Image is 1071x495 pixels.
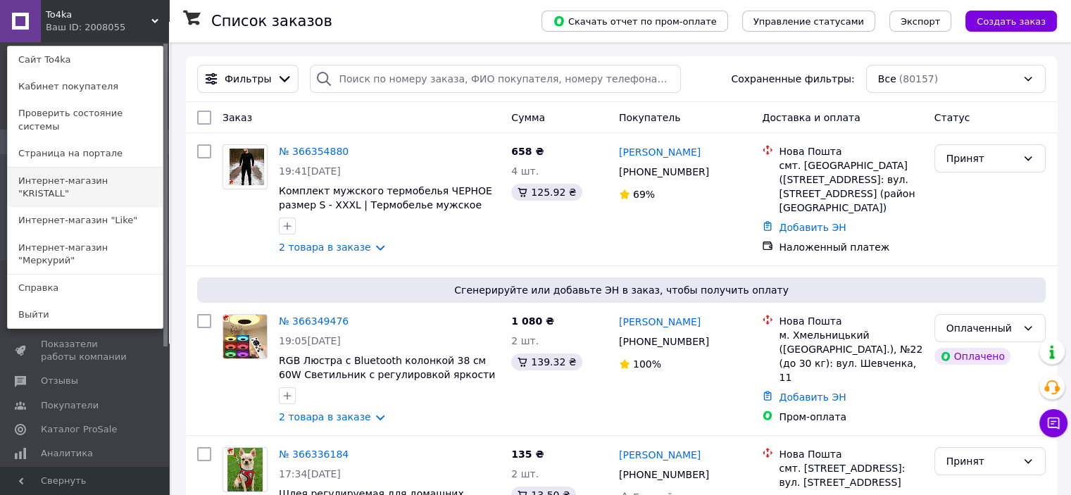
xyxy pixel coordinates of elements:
[889,11,951,32] button: Экспорт
[934,112,970,123] span: Статус
[901,16,940,27] span: Экспорт
[8,73,163,100] a: Кабинет покупателя
[619,112,681,123] span: Покупатель
[41,447,93,460] span: Аналитика
[619,166,709,177] span: [PHONE_NUMBER]
[279,185,496,225] a: Комплект мужского термобелья ЧЕРНОЕ размер S - XXXL | Термобелье мужское спортивное теплое (лонгс...
[742,11,875,32] button: Управление статусами
[731,72,854,86] span: Сохраненные фильтры:
[965,11,1057,32] button: Создать заказ
[46,21,105,34] div: Ваш ID: 2008055
[779,328,922,384] div: м. Хмельницький ([GEOGRAPHIC_DATA].), №22 (до 30 кг): вул. Шевченка, 11
[511,146,544,157] span: 658 ₴
[977,16,1046,27] span: Создать заказ
[619,448,701,462] a: [PERSON_NAME]
[8,275,163,301] a: Справка
[223,149,267,184] img: Фото товару
[779,447,922,461] div: Нова Пошта
[779,391,846,403] a: Добавить ЭН
[511,112,545,123] span: Сумма
[223,144,268,189] a: Фото товару
[223,447,268,492] a: Фото товару
[41,338,130,363] span: Показатели работы компании
[511,184,582,201] div: 125.92 ₴
[279,242,371,253] a: 2 товара в заказе
[41,399,99,412] span: Покупатели
[511,353,582,370] div: 139.32 ₴
[8,301,163,328] a: Выйти
[223,112,252,123] span: Заказ
[779,314,922,328] div: Нова Пошта
[878,72,896,86] span: Все
[8,100,163,139] a: Проверить состояние системы
[279,411,371,422] a: 2 товара в заказе
[779,222,846,233] a: Добавить ЭН
[310,65,681,93] input: Поиск по номеру заказа, ФИО покупателя, номеру телефона, Email, номеру накладной
[619,336,709,347] span: [PHONE_NUMBER]
[779,410,922,424] div: Пром-оплата
[779,461,922,489] div: смт. [STREET_ADDRESS]: вул. [STREET_ADDRESS]
[553,15,717,27] span: Скачать отчет по пром-оплате
[8,168,163,207] a: Интернет-магазин "KRISTALL"
[899,73,938,84] span: (80157)
[779,144,922,158] div: Нова Пошта
[619,315,701,329] a: [PERSON_NAME]
[511,468,539,480] span: 2 шт.
[279,449,349,460] a: № 366336184
[8,234,163,274] a: Интернет-магазин "Меркурий"
[951,15,1057,26] a: Создать заказ
[946,151,1017,166] div: Принят
[633,189,655,200] span: 69%
[946,453,1017,469] div: Принят
[762,112,860,123] span: Доставка и оплата
[279,335,341,346] span: 19:05[DATE]
[41,375,78,387] span: Отзывы
[8,140,163,167] a: Страница на портале
[203,283,1040,297] span: Сгенерируйте или добавьте ЭН в заказ, чтобы получить оплату
[1039,409,1067,437] button: Чат с покупателем
[279,165,341,177] span: 19:41[DATE]
[223,315,267,358] img: Фото товару
[8,46,163,73] a: Сайт To4ka
[511,315,554,327] span: 1 080 ₴
[8,207,163,234] a: Интернет-магазин "Like"
[223,314,268,359] a: Фото товару
[279,355,495,394] a: RGB Люстра с Bluetooth колонкой 38 см 60W Светильник с регулировкой яркости и блютуз колонкой GS-...
[619,145,701,159] a: [PERSON_NAME]
[779,158,922,215] div: смт. [GEOGRAPHIC_DATA] ([STREET_ADDRESS]: вул. [STREET_ADDRESS] (район [GEOGRAPHIC_DATA])
[946,320,1017,336] div: Оплаченный
[227,448,263,491] img: Фото товару
[541,11,728,32] button: Скачать отчет по пром-оплате
[511,449,544,460] span: 135 ₴
[279,315,349,327] a: № 366349476
[46,8,151,21] span: To4ka
[511,165,539,177] span: 4 шт.
[279,468,341,480] span: 17:34[DATE]
[633,358,661,370] span: 100%
[934,348,1010,365] div: Оплачено
[619,469,709,480] span: [PHONE_NUMBER]
[279,146,349,157] a: № 366354880
[211,13,332,30] h1: Список заказов
[225,72,271,86] span: Фильтры
[779,240,922,254] div: Наложенный платеж
[41,423,117,436] span: Каталог ProSale
[753,16,864,27] span: Управление статусами
[511,335,539,346] span: 2 шт.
